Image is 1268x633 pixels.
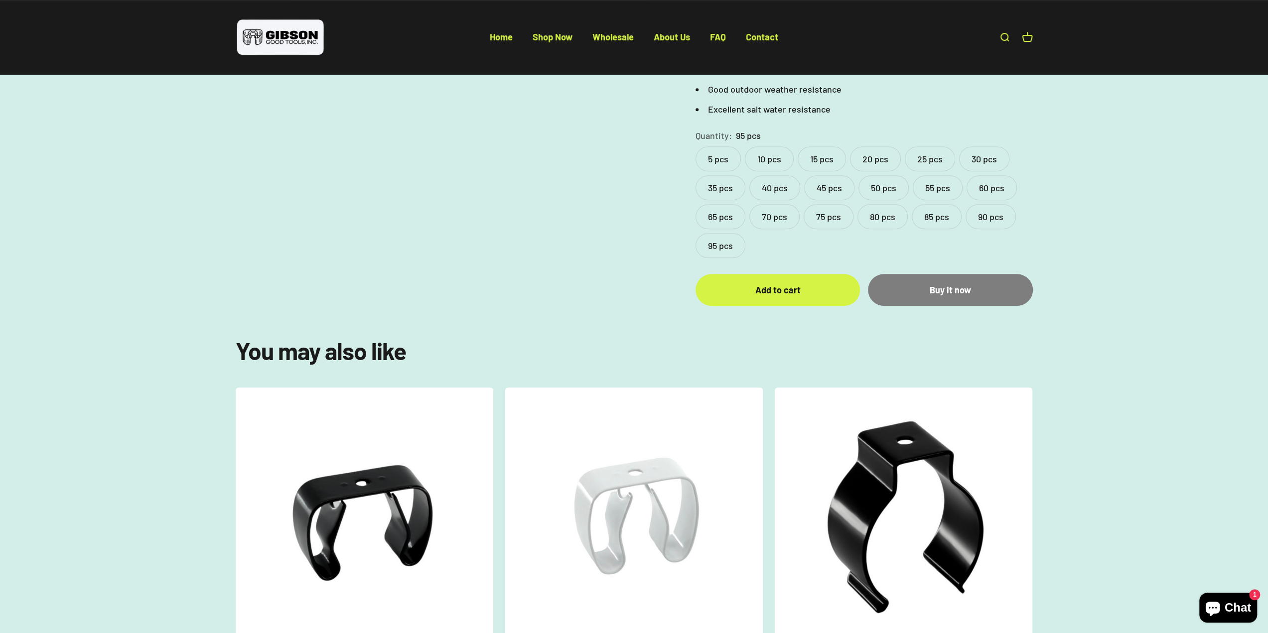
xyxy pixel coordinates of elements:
a: Home [490,31,513,42]
inbox-online-store-chat: Shopify online store chat [1196,593,1260,625]
span: Excellent salt water resistance [708,104,831,115]
a: FAQ [710,31,726,42]
span: Good outdoor weather resistance [708,84,842,95]
span: Good electrical resistance [708,64,812,75]
legend: Quantity: [696,128,732,143]
div: Add to cart [715,283,840,297]
variant-option-value: 95 pcs [736,128,761,143]
a: Shop Now [533,31,572,42]
a: Wholesale [592,31,634,42]
button: Add to cart [696,274,860,305]
a: Contact [746,31,778,42]
split-lines: You may also like [236,336,407,365]
button: Buy it now [868,274,1032,305]
a: About Us [654,31,690,42]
